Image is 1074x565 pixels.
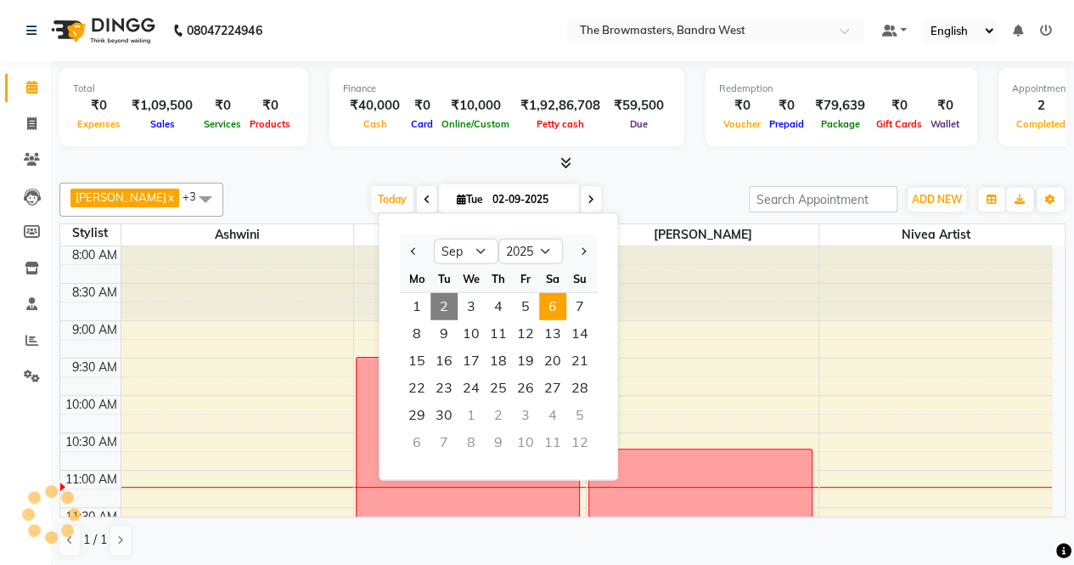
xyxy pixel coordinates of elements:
[485,265,512,292] div: Th
[200,118,245,130] span: Services
[512,375,539,402] span: 26
[200,96,245,116] div: ₹0
[458,320,485,347] div: Wednesday, September 10, 2025
[566,320,593,347] span: 14
[453,193,487,206] span: Tue
[245,96,295,116] div: ₹0
[498,239,563,264] select: Select year
[539,293,566,320] div: Saturday, September 6, 2025
[62,508,121,526] div: 11:30 AM
[76,190,166,204] span: [PERSON_NAME]
[62,471,121,489] div: 11:00 AM
[539,375,566,402] div: Saturday, September 27, 2025
[343,96,407,116] div: ₹40,000
[607,96,671,116] div: ₹59,500
[121,224,353,246] span: Ashwini
[407,118,437,130] span: Card
[539,347,566,375] span: 20
[166,190,174,204] a: x
[403,402,430,429] div: Monday, September 29, 2025
[539,375,566,402] span: 27
[566,293,593,320] span: 7
[512,429,539,456] div: Friday, October 10, 2025
[187,7,261,54] b: 08047224946
[43,7,160,54] img: logo
[566,375,593,402] div: Sunday, September 28, 2025
[60,224,121,242] div: Stylist
[512,293,539,320] span: 5
[458,375,485,402] span: 24
[403,375,430,402] div: Monday, September 22, 2025
[749,186,897,212] input: Search Appointment
[430,320,458,347] div: Tuesday, September 9, 2025
[485,375,512,402] div: Thursday, September 25, 2025
[912,193,962,206] span: ADD NEW
[514,96,607,116] div: ₹1,92,86,708
[765,118,808,130] span: Prepaid
[512,320,539,347] span: 12
[539,347,566,375] div: Saturday, September 20, 2025
[908,188,966,212] button: ADD NEW
[485,347,512,375] div: Thursday, September 18, 2025
[403,347,430,375] span: 15
[819,224,1052,246] span: Nivea Artist
[437,96,514,116] div: ₹10,000
[403,347,430,375] div: Monday, September 15, 2025
[485,429,512,456] div: Thursday, October 9, 2025
[69,359,121,376] div: 9:30 AM
[430,293,458,320] div: Tuesday, September 2, 2025
[566,320,593,347] div: Sunday, September 14, 2025
[125,96,200,116] div: ₹1,09,500
[430,375,458,402] div: Tuesday, September 23, 2025
[430,265,458,292] div: Tu
[458,265,485,292] div: We
[1012,96,1070,116] div: 2
[485,347,512,375] span: 18
[430,320,458,347] span: 9
[872,118,926,130] span: Gift Cards
[512,265,539,292] div: Fr
[458,347,485,375] span: 17
[587,224,818,246] span: [PERSON_NAME]
[566,375,593,402] span: 28
[458,320,485,347] span: 10
[1012,118,1070,130] span: Completed
[458,375,485,402] div: Wednesday, September 24, 2025
[485,402,512,429] div: Thursday, October 2, 2025
[437,118,514,130] span: Online/Custom
[539,320,566,347] div: Saturday, September 13, 2025
[430,347,458,375] div: Tuesday, September 16, 2025
[719,96,765,116] div: ₹0
[371,186,413,212] span: Today
[407,96,437,116] div: ₹0
[83,531,107,549] span: 1 / 1
[458,429,485,456] div: Wednesday, October 8, 2025
[926,96,964,116] div: ₹0
[512,402,539,429] div: Friday, October 3, 2025
[430,429,458,456] div: Tuesday, October 7, 2025
[512,293,539,320] div: Friday, September 5, 2025
[403,402,430,429] span: 29
[485,293,512,320] span: 4
[539,293,566,320] span: 6
[430,293,458,320] span: 2
[539,402,566,429] div: Saturday, October 4, 2025
[566,347,593,375] span: 21
[512,375,539,402] div: Friday, September 26, 2025
[458,347,485,375] div: Wednesday, September 17, 2025
[359,118,391,130] span: Cash
[532,118,588,130] span: Petty cash
[434,239,498,264] select: Select month
[430,402,458,429] span: 30
[458,293,485,320] div: Wednesday, September 3, 2025
[407,238,421,265] button: Previous month
[872,96,926,116] div: ₹0
[73,118,125,130] span: Expenses
[354,224,586,246] span: [PERSON_NAME]
[487,187,572,212] input: 2025-09-02
[566,347,593,375] div: Sunday, September 21, 2025
[539,429,566,456] div: Saturday, October 11, 2025
[403,293,430,320] div: Monday, September 1, 2025
[69,246,121,264] div: 8:00 AM
[808,96,872,116] div: ₹79,639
